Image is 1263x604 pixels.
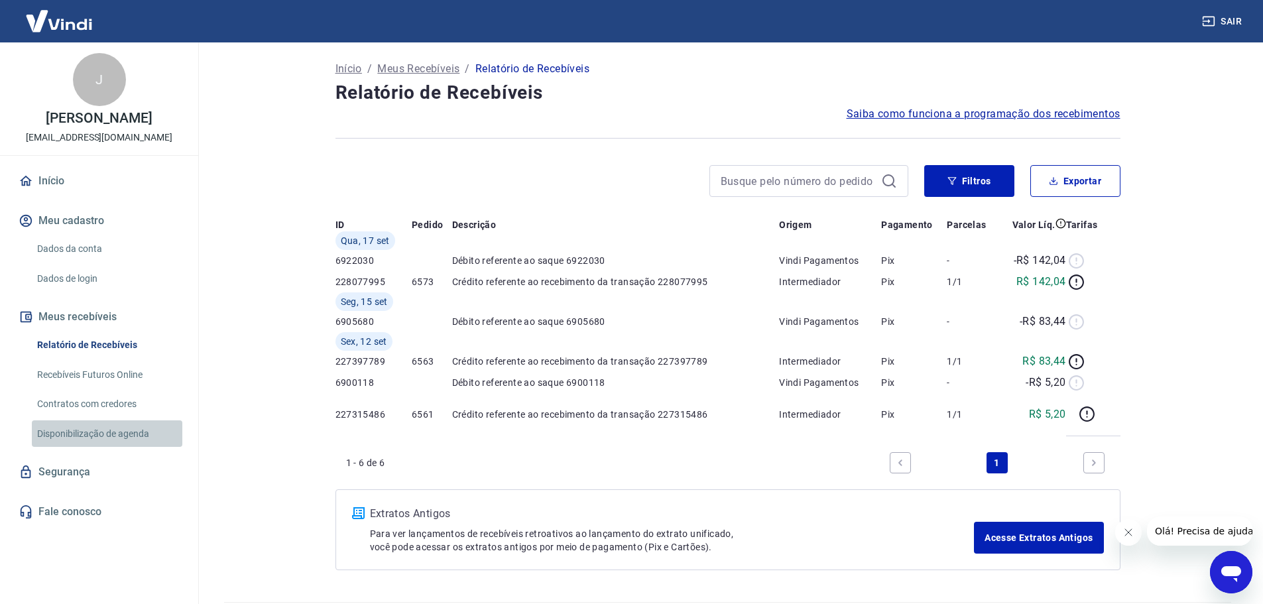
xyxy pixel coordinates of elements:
p: R$ 5,20 [1029,406,1066,422]
p: 6922030 [335,254,412,267]
span: Olá! Precisa de ajuda? [8,9,111,20]
p: Pedido [412,218,443,231]
p: 6900118 [335,376,412,389]
p: Pix [881,376,947,389]
img: ícone [352,507,365,519]
a: Page 1 is your current page [987,452,1008,473]
p: [EMAIL_ADDRESS][DOMAIN_NAME] [26,131,172,145]
p: Vindi Pagamentos [779,376,881,389]
p: Para ver lançamentos de recebíveis retroativos ao lançamento do extrato unificado, você pode aces... [370,527,975,554]
p: Débito referente ao saque 6922030 [452,254,780,267]
a: Início [335,61,362,77]
p: Vindi Pagamentos [779,315,881,328]
a: Dados da conta [32,235,182,263]
p: Tarifas [1066,218,1098,231]
p: Intermediador [779,355,881,368]
p: 1/1 [947,408,997,421]
button: Exportar [1030,165,1120,197]
div: J [73,53,126,106]
p: R$ 83,44 [1022,353,1065,369]
p: / [367,61,372,77]
p: Pagamento [881,218,933,231]
img: Vindi [16,1,102,41]
p: -R$ 142,04 [1014,253,1066,269]
a: Início [16,166,182,196]
a: Disponibilização de agenda [32,420,182,448]
p: Crédito referente ao recebimento da transação 228077995 [452,275,780,288]
p: Pix [881,408,947,421]
a: Segurança [16,457,182,487]
ul: Pagination [884,447,1110,479]
a: Contratos com credores [32,391,182,418]
p: 6563 [412,355,452,368]
span: Seg, 15 set [341,295,388,308]
p: -R$ 5,20 [1026,375,1065,391]
p: - [947,315,997,328]
p: Pix [881,315,947,328]
a: Dados de login [32,265,182,292]
iframe: Botão para abrir a janela de mensagens [1210,551,1252,593]
p: 6573 [412,275,452,288]
h4: Relatório de Recebíveis [335,80,1120,106]
p: Valor Líq. [1012,218,1055,231]
p: Pix [881,275,947,288]
p: Relatório de Recebíveis [475,61,589,77]
p: Vindi Pagamentos [779,254,881,267]
a: Relatório de Recebíveis [32,332,182,359]
p: 227397789 [335,355,412,368]
p: Crédito referente ao recebimento da transação 227397789 [452,355,780,368]
p: Pix [881,355,947,368]
p: 1/1 [947,355,997,368]
p: Intermediador [779,275,881,288]
p: Extratos Antigos [370,506,975,522]
span: Sex, 12 set [341,335,387,348]
input: Busque pelo número do pedido [721,171,876,191]
a: Fale conosco [16,497,182,526]
a: Acesse Extratos Antigos [974,522,1103,554]
p: - [947,376,997,389]
p: Parcelas [947,218,986,231]
a: Recebíveis Futuros Online [32,361,182,389]
iframe: Mensagem da empresa [1147,516,1252,546]
p: 227315486 [335,408,412,421]
p: Intermediador [779,408,881,421]
p: Crédito referente ao recebimento da transação 227315486 [452,408,780,421]
button: Filtros [924,165,1014,197]
p: Débito referente ao saque 6900118 [452,376,780,389]
p: -R$ 83,44 [1020,314,1066,330]
a: Previous page [890,452,911,473]
p: R$ 142,04 [1016,274,1066,290]
p: 228077995 [335,275,412,288]
iframe: Fechar mensagem [1115,519,1142,546]
p: 1/1 [947,275,997,288]
p: Origem [779,218,812,231]
p: [PERSON_NAME] [46,111,152,125]
p: Pix [881,254,947,267]
p: ID [335,218,345,231]
p: - [947,254,997,267]
p: Débito referente ao saque 6905680 [452,315,780,328]
a: Saiba como funciona a programação dos recebimentos [847,106,1120,122]
a: Next page [1083,452,1105,473]
p: 6905680 [335,315,412,328]
span: Qua, 17 set [341,234,390,247]
p: Descrição [452,218,497,231]
p: 6561 [412,408,452,421]
a: Meus Recebíveis [377,61,459,77]
button: Meus recebíveis [16,302,182,332]
button: Meu cadastro [16,206,182,235]
p: / [465,61,469,77]
button: Sair [1199,9,1247,34]
p: 1 - 6 de 6 [346,456,385,469]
